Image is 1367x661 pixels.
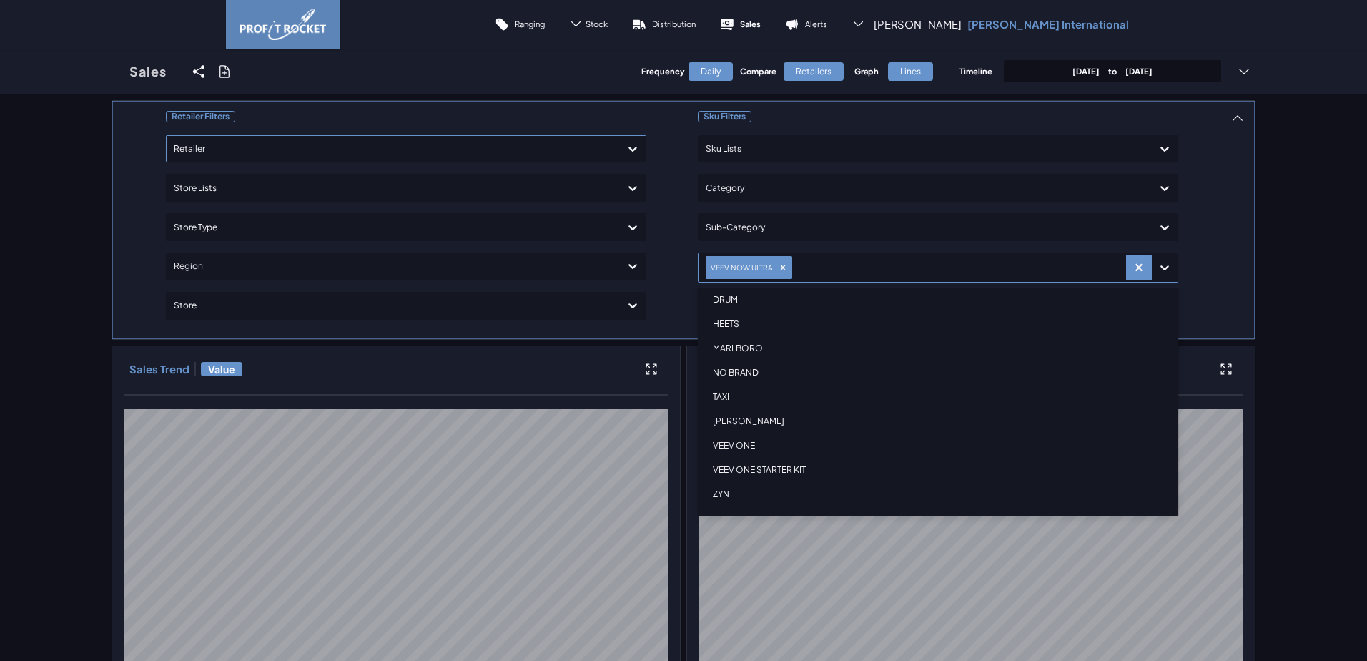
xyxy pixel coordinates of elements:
p: Ranging [515,19,545,29]
a: Sales [708,7,773,41]
h4: Frequency [641,66,681,77]
div: Remove VEEV NOW ULTRA [775,263,791,273]
p: Distribution [652,19,696,29]
div: Lines [888,62,933,81]
span: Retailer Filters [166,111,235,122]
p: Alerts [805,19,827,29]
div: VEEV ONE [704,434,1172,458]
div: Daily [689,62,733,81]
div: Retailers [784,62,844,81]
div: Store [174,294,613,317]
div: Sku Lists [706,137,1145,160]
p: [DATE] [DATE] [1072,66,1153,77]
div: [PERSON_NAME] [704,409,1172,434]
div: HEETS [704,312,1172,336]
div: VEEV NOW ULTRA [706,260,775,275]
div: Store Lists [174,177,613,200]
div: Store Type [174,216,613,239]
div: Category [706,177,1145,200]
div: TAXI [704,385,1172,409]
img: image [240,9,326,40]
div: VEEV ONE STARTER KIT [704,458,1172,482]
div: Retailer [174,137,613,160]
span: Sku Filters [698,111,751,122]
div: Region [174,255,613,278]
div: MARLBORO [704,336,1172,361]
div: Sub-Category [706,216,1145,239]
div: DRUM [704,288,1172,312]
a: Alerts [773,7,839,41]
a: Ranging [483,7,557,41]
a: Sales [112,49,184,94]
p: [PERSON_NAME] International [967,17,1129,31]
h3: Sales Trend [129,362,189,376]
span: Value [201,362,242,376]
span: [PERSON_NAME] [874,17,962,31]
div: ZYN [704,482,1172,506]
span: Stock [586,19,608,29]
h4: Compare [740,66,776,77]
span: to [1100,66,1125,76]
p: Sales [740,19,761,29]
h4: Graph [854,66,881,77]
a: Distribution [620,7,708,41]
h4: Timeline [959,66,992,77]
div: NO BRAND [704,361,1172,385]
